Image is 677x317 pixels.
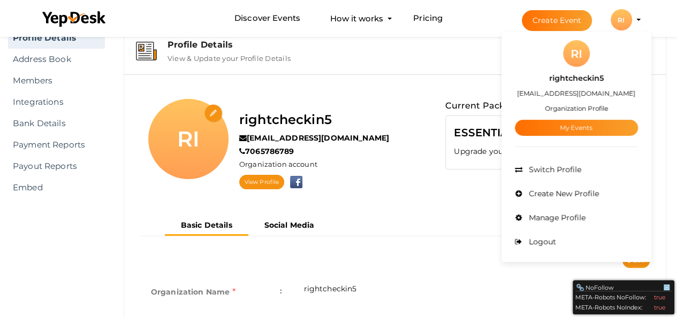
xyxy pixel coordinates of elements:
img: facebook.png [286,176,302,188]
span: Create New Profile [526,189,599,198]
label: 7065786789 [239,146,294,157]
button: RI [607,9,635,31]
span: Manage Profile [526,213,585,222]
span: Switch Profile [526,165,581,174]
small: Organization Profile [545,104,608,112]
div: true [654,303,666,312]
span: Logout [526,237,556,246]
span: : [280,283,282,298]
div: RI [148,99,229,179]
td: rightcheckin5 [293,273,650,314]
a: Members [8,70,105,91]
div: RI [563,40,590,67]
div: true [654,293,666,301]
b: Basic Details [181,220,232,230]
a: Profile Details [8,27,105,49]
a: My Events [515,120,638,136]
a: Payment Reports [8,134,105,156]
b: Social Media [264,220,315,230]
button: Create Event [522,10,592,31]
div: META-Robots NoFollow: [575,291,672,301]
a: Profile Details View & Update your Profile Details [130,55,660,65]
div: Minimize [663,283,671,292]
label: [EMAIL_ADDRESS][DOMAIN_NAME] [239,133,389,143]
a: Embed [8,177,105,198]
label: rightcheckin5 [239,110,332,130]
div: Profile Details [168,40,654,50]
label: Upgrade your subscription [454,146,567,157]
a: Payout Reports [8,156,105,177]
button: Basic Details [165,217,248,236]
div: RI [611,9,632,30]
img: event-details.svg [136,42,157,60]
a: Bank Details [8,113,105,134]
a: View Profile [239,175,284,189]
label: Organization account [239,159,317,169]
label: rightcheckin5 [549,72,604,84]
a: Pricing [413,9,443,28]
button: Social Media [248,217,331,234]
label: Organization Name [151,283,236,300]
a: Discover Events [234,9,300,28]
label: View & Update your Profile Details [168,50,291,63]
div: NoFollow [576,283,663,292]
a: Integrations [8,91,105,113]
profile-pic: RI [611,16,632,24]
label: [EMAIL_ADDRESS][DOMAIN_NAME] [517,87,635,99]
label: Current Package [445,99,521,113]
div: META-Robots NoIndex: [575,301,672,312]
label: ESSENTIALS [454,124,522,141]
button: How it works [327,9,386,28]
a: Address Book [8,49,105,70]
